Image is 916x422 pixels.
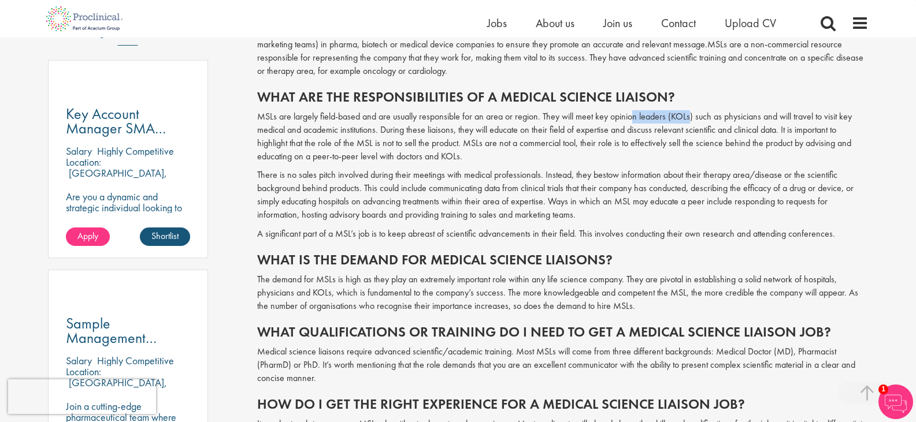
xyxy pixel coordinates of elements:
[257,324,869,339] h2: What qualifications or training do I need to get a medical science liaison job?
[66,227,110,246] a: Apply
[77,230,98,242] span: Apply
[97,354,174,367] p: Highly Competitive
[257,227,869,241] p: A significant part of a MSL’s job is to keep abreast of scientific advancements in their field. T...
[878,384,888,394] span: 1
[66,144,92,158] span: Salary
[66,107,191,136] a: Key Account Manager SMA (North)
[725,16,776,31] a: Upload CV
[603,16,632,31] a: Join us
[257,397,869,412] h2: How do I get the right experience for a medical science liaison job?
[257,110,869,163] p: MSLs are largely field-based and are usually responsible for an area or region. They will meet ke...
[536,16,574,31] a: About us
[257,345,869,385] p: Medical science liaisons require advanced scientific/academic training. Most MSLs will come from ...
[66,191,191,246] p: Are you a dynamic and strategic individual looking to drive growth and build lasting partnerships...
[661,16,696,31] a: Contact
[257,273,869,313] p: The demand for MSLs is high as they play an extremely important role within any life science comp...
[66,316,191,345] a: Sample Management Scientist
[878,384,913,419] img: Chatbot
[257,38,863,77] span: MSLs are a non-commercial resource responsible for representing the company that they work for, m...
[257,89,869,104] h2: What are the responsibilities of a medical science liaison?
[97,144,174,158] p: Highly Competitive
[257,252,869,267] h2: What is the demand for medical science liaisons?
[257,169,869,221] p: There is no sales pitch involved during their meetings with medical professionals. Instead, they ...
[487,16,507,31] a: Jobs
[66,313,157,362] span: Sample Management Scientist
[8,379,156,414] iframe: reCAPTCHA
[257,25,865,50] span: A medical science liaison is a role within medical affairs where you inform and advise on upcomin...
[66,365,101,378] span: Location:
[66,104,166,152] span: Key Account Manager SMA (North)
[66,166,167,191] p: [GEOGRAPHIC_DATA], [GEOGRAPHIC_DATA]
[140,227,190,246] a: Shortlist
[66,376,167,400] p: [GEOGRAPHIC_DATA], [GEOGRAPHIC_DATA]
[66,354,92,367] span: Salary
[66,155,101,169] span: Location:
